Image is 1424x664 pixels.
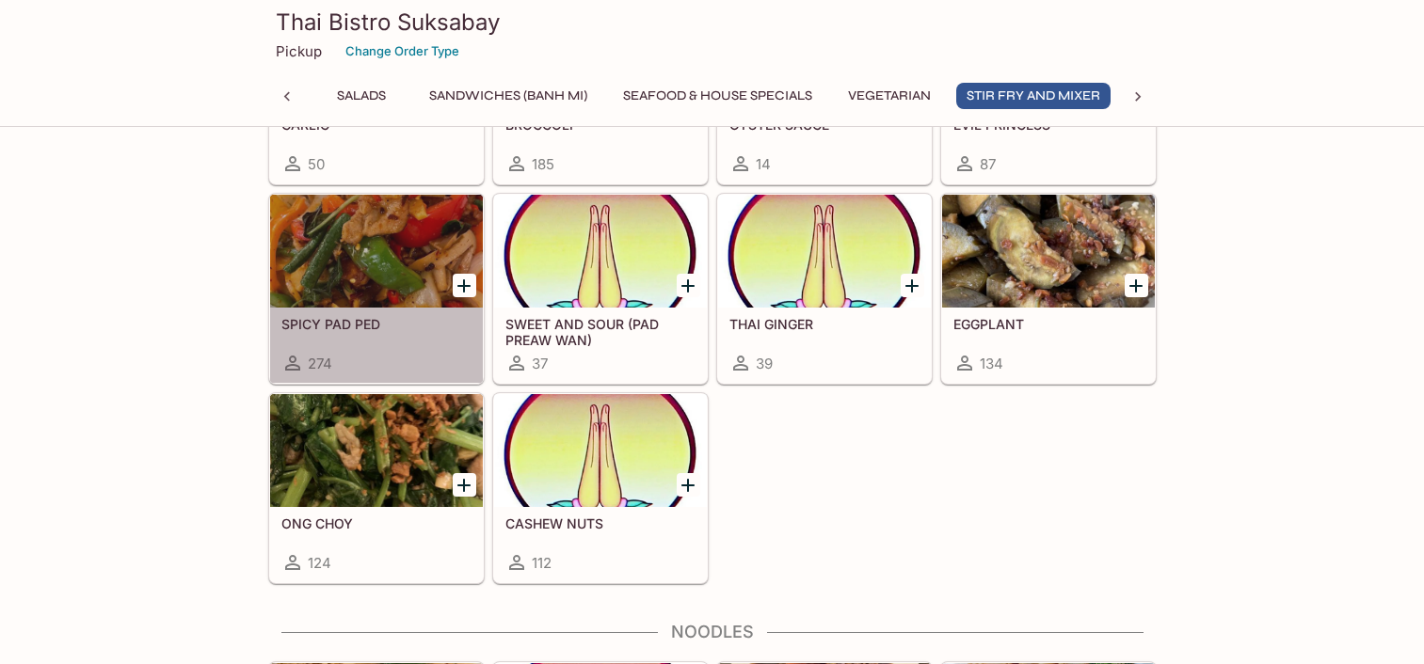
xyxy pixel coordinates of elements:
[269,393,484,583] a: ONG CHOY124
[532,355,548,372] span: 37
[613,83,823,109] button: Seafood & House Specials
[276,8,1149,37] h3: Thai Bistro Suksabay
[494,195,707,308] div: SWEET AND SOUR (PAD PREAW WAN)
[980,355,1003,372] span: 134
[453,473,476,497] button: Add ONG CHOY
[308,155,325,173] span: 50
[942,195,1155,308] div: EGGPLANT
[901,274,924,297] button: Add THAI GINGER
[494,394,707,507] div: CASHEW NUTS
[493,393,708,583] a: CASHEW NUTS112
[337,37,468,66] button: Change Order Type
[980,155,996,173] span: 87
[270,394,483,507] div: ONG CHOY
[953,316,1144,332] h5: EGGPLANT
[281,515,472,531] h5: ONG CHOY
[1125,274,1148,297] button: Add EGGPLANT
[956,83,1111,109] button: Stir Fry and Mixer
[941,194,1156,384] a: EGGPLANT134
[532,554,552,572] span: 112
[718,195,931,308] div: THAI GINGER
[281,316,472,332] h5: SPICY PAD PED
[493,194,708,384] a: SWEET AND SOUR (PAD PREAW WAN)37
[505,515,696,531] h5: CASHEW NUTS
[419,83,598,109] button: Sandwiches (Banh Mi)
[270,195,483,308] div: SPICY PAD PED
[838,83,941,109] button: Vegetarian
[276,42,322,60] p: Pickup
[532,155,554,173] span: 185
[308,554,331,572] span: 124
[677,473,700,497] button: Add CASHEW NUTS
[505,316,696,347] h5: SWEET AND SOUR (PAD PREAW WAN)
[756,355,773,372] span: 39
[319,83,404,109] button: Salads
[308,355,332,372] span: 274
[453,274,476,297] button: Add SPICY PAD PED
[268,622,1157,642] h4: Noodles
[269,194,484,384] a: SPICY PAD PED274
[729,316,920,332] h5: THAI GINGER
[756,155,771,173] span: 14
[677,274,700,297] button: Add SWEET AND SOUR (PAD PREAW WAN)
[717,194,932,384] a: THAI GINGER39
